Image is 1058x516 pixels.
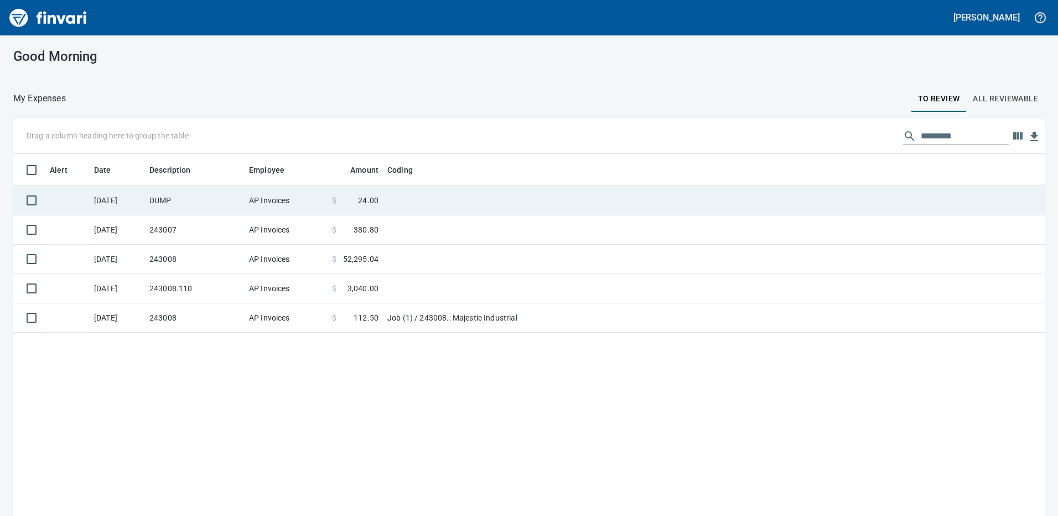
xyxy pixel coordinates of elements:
span: 52,295.04 [343,254,378,265]
td: AP Invoices [245,186,328,215]
td: [DATE] [90,186,145,215]
span: Amount [350,163,378,177]
button: [PERSON_NAME] [951,9,1023,26]
nav: breadcrumb [13,92,66,105]
td: [DATE] [90,303,145,333]
span: All Reviewable [973,92,1038,106]
td: [DATE] [90,245,145,274]
h5: [PERSON_NAME] [953,12,1020,23]
span: Alert [50,163,68,177]
span: Description [149,163,191,177]
span: 24.00 [358,195,378,206]
p: Drag a column heading here to group the table [27,130,189,141]
span: Date [94,163,126,177]
span: $ [332,254,336,265]
td: Job (1) / 243008.: Majestic Industrial [383,303,660,333]
span: Coding [387,163,413,177]
td: AP Invoices [245,274,328,303]
span: $ [332,224,336,235]
span: $ [332,283,336,294]
button: Download table [1026,128,1043,145]
span: 380.80 [354,224,378,235]
td: AP Invoices [245,215,328,245]
td: 243008.110 [145,274,245,303]
span: Employee [249,163,284,177]
td: 243008 [145,245,245,274]
td: [DATE] [90,274,145,303]
span: Coding [387,163,427,177]
span: 3,040.00 [348,283,378,294]
button: Choose columns to display [1009,128,1026,145]
img: Finvari [7,4,90,31]
span: Employee [249,163,299,177]
td: 243007 [145,215,245,245]
span: $ [332,195,336,206]
span: $ [332,312,336,323]
span: Amount [336,163,378,177]
td: DUMP [145,186,245,215]
span: Alert [50,163,82,177]
td: AP Invoices [245,245,328,274]
td: [DATE] [90,215,145,245]
span: 112.50 [354,312,378,323]
span: Description [149,163,205,177]
span: Date [94,163,111,177]
td: AP Invoices [245,303,328,333]
p: My Expenses [13,92,66,105]
span: To Review [918,92,960,106]
td: 243008 [145,303,245,333]
h3: Good Morning [13,49,339,64]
